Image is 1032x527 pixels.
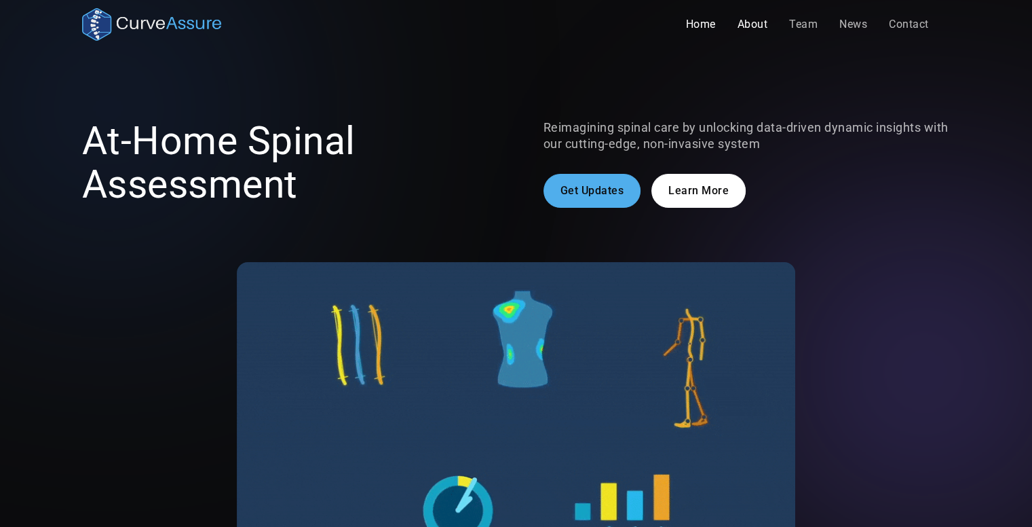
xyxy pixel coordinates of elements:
[828,11,878,38] a: News
[778,11,828,38] a: Team
[878,11,940,38] a: Contact
[82,8,221,41] a: home
[543,120,951,152] p: Reimagining spinal care by unlocking data-driven dynamic insights with our cutting-edge, non-inva...
[727,11,779,38] a: About
[651,174,746,208] a: Learn More
[675,11,727,38] a: Home
[82,120,489,206] h1: At-Home Spinal Assessment
[543,174,641,208] a: Get Updates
